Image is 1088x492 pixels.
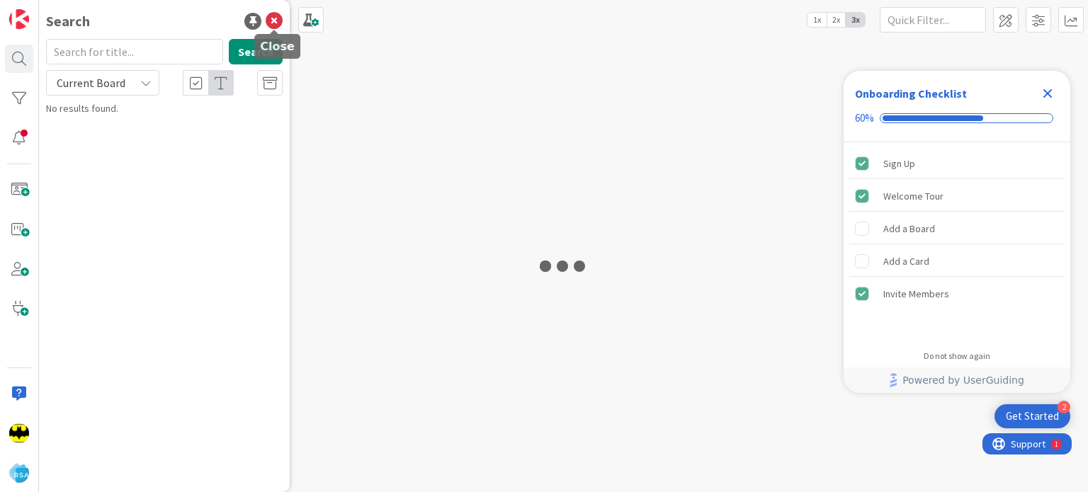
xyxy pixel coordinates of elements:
[9,463,29,483] img: avatar
[260,40,295,53] h5: Close
[827,13,846,27] span: 2x
[849,246,1065,277] div: Add a Card is incomplete.
[1058,401,1070,413] div: 2
[57,76,125,90] span: Current Board
[851,367,1063,393] a: Powered by UserGuiding
[28,2,63,19] span: Support
[846,13,865,27] span: 3x
[924,350,990,362] div: Do not show again
[902,372,1024,389] span: Powered by UserGuiding
[844,71,1070,393] div: Checklist Container
[844,367,1070,393] div: Footer
[855,85,967,102] div: Onboarding Checklist
[883,188,943,205] div: Welcome Tour
[46,101,283,116] div: No results found.
[46,11,90,32] div: Search
[855,112,1059,125] div: Checklist progress: 60%
[1006,409,1059,423] div: Get Started
[229,39,283,64] button: Search
[807,13,827,27] span: 1x
[849,213,1065,244] div: Add a Board is incomplete.
[9,423,29,443] img: AC
[849,278,1065,309] div: Invite Members is complete.
[994,404,1070,428] div: Open Get Started checklist, remaining modules: 2
[880,7,986,33] input: Quick Filter...
[844,142,1070,341] div: Checklist items
[855,112,874,125] div: 60%
[46,39,223,64] input: Search for title...
[72,6,76,17] div: 1
[883,253,929,270] div: Add a Card
[849,148,1065,179] div: Sign Up is complete.
[849,181,1065,212] div: Welcome Tour is complete.
[883,285,949,302] div: Invite Members
[883,155,915,172] div: Sign Up
[9,9,29,29] img: Visit kanbanzone.com
[1036,82,1059,105] div: Close Checklist
[883,220,935,237] div: Add a Board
